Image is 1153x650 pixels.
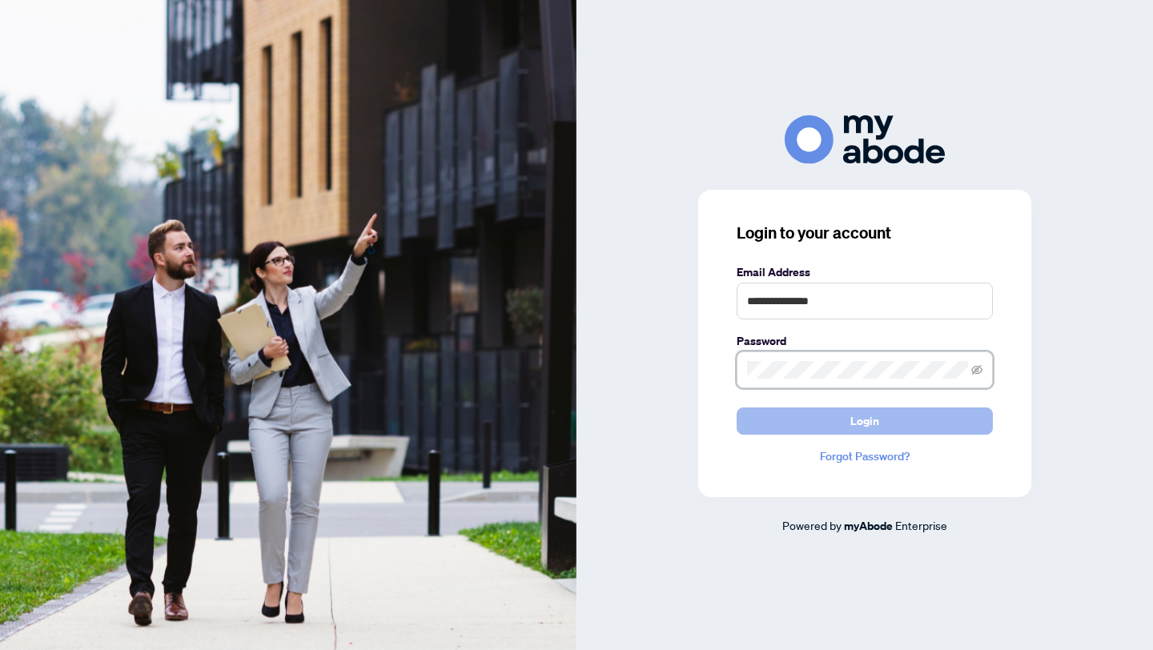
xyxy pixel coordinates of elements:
[737,407,993,435] button: Login
[844,517,893,535] a: myAbode
[782,518,842,532] span: Powered by
[737,263,993,281] label: Email Address
[971,364,982,375] span: eye-invisible
[895,518,947,532] span: Enterprise
[850,408,879,434] span: Login
[737,332,993,350] label: Password
[785,115,945,164] img: ma-logo
[737,222,993,244] h3: Login to your account
[737,447,993,465] a: Forgot Password?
